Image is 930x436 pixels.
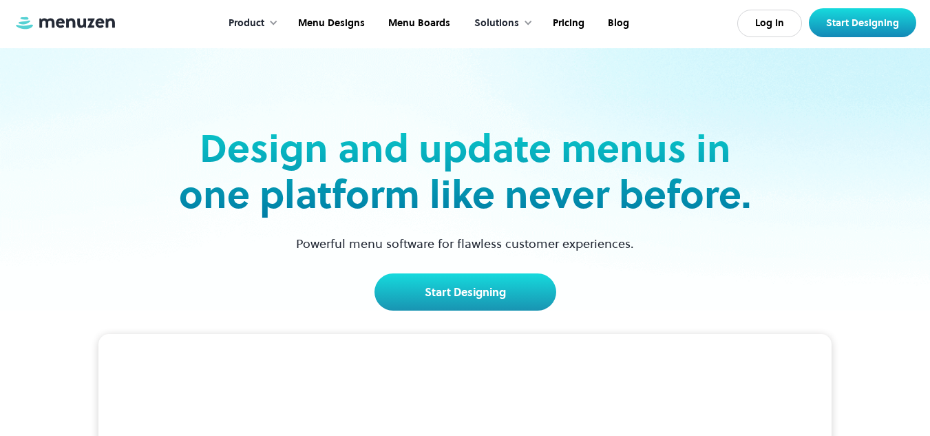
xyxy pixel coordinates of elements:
[215,2,285,45] div: Product
[374,273,556,311] a: Start Designing
[285,2,375,45] a: Menu Designs
[809,8,916,37] a: Start Designing
[175,125,756,218] h2: Design and update menus in one platform like never before.
[737,10,802,37] a: Log In
[461,2,540,45] div: Solutions
[375,2,461,45] a: Menu Boards
[279,234,651,253] p: Powerful menu software for flawless customer experiences.
[595,2,640,45] a: Blog
[540,2,595,45] a: Pricing
[229,16,264,31] div: Product
[474,16,519,31] div: Solutions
